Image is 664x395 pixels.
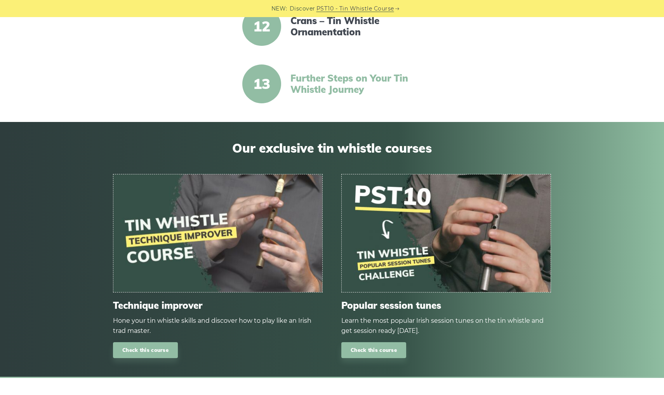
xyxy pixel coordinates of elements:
span: Our exclusive tin whistle courses [113,141,551,155]
div: Hone your tin whistle skills and discover how to play like an Irish trad master. [113,316,323,336]
a: Further Steps on Your Tin Whistle Journey [290,73,424,95]
a: Check this course [341,342,406,358]
span: 13 [242,64,281,103]
span: Discover [290,4,315,13]
span: 12 [242,7,281,46]
img: tin-whistle-course [113,174,322,292]
a: Check this course [113,342,178,358]
a: PST10 - Tin Whistle Course [316,4,394,13]
div: Learn the most popular Irish session tunes on the tin whistle and get session ready [DATE]. [341,316,551,336]
span: Popular session tunes [341,300,551,311]
a: Crans – Tin Whistle Ornamentation [290,15,424,38]
span: NEW: [271,4,287,13]
span: Technique improver [113,300,323,311]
